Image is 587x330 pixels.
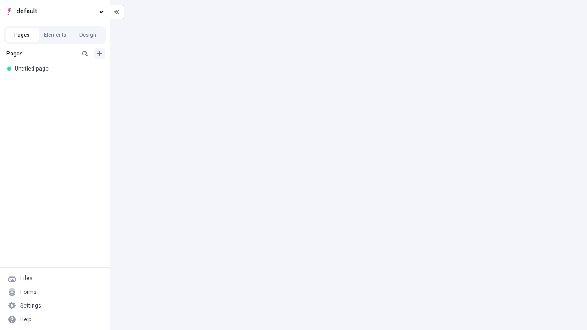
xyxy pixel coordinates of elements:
[20,302,41,309] div: Settings
[39,28,72,42] button: Elements
[6,28,39,42] button: Pages
[20,288,37,296] div: Forms
[20,316,32,323] div: Help
[20,275,33,282] div: Files
[6,50,76,57] div: Pages
[15,65,99,72] div: Untitled page
[94,48,105,59] button: Add new
[72,28,105,42] button: Design
[17,6,95,16] span: default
